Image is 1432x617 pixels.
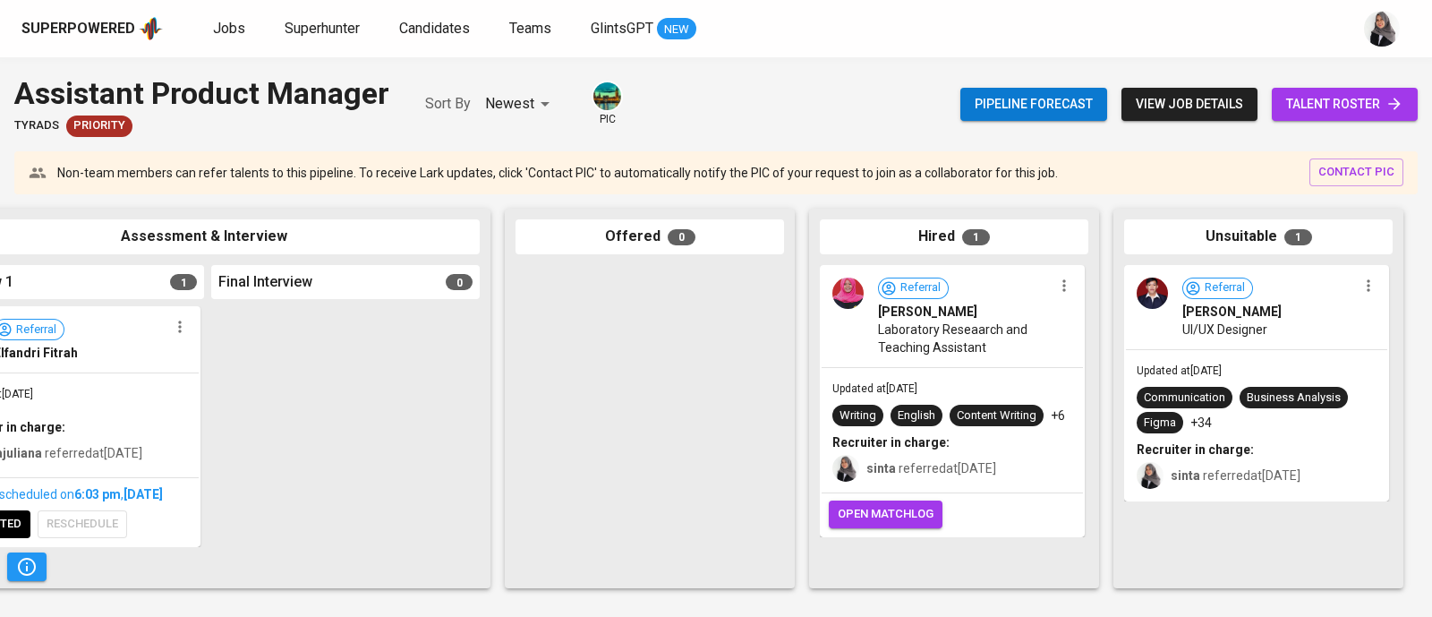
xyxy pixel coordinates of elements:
[218,272,312,293] span: Final Interview
[832,278,864,309] img: ce433b3038eaaa23121d71413f44380d.png
[1137,462,1163,489] img: sinta.windasari@glints.com
[960,88,1107,121] button: Pipeline forecast
[840,407,876,424] div: Writing
[832,435,950,450] b: Recruiter in charge:
[1198,279,1252,296] span: Referral
[285,18,363,40] a: Superhunter
[21,15,163,42] a: Superpoweredapp logo
[1309,159,1403,186] button: contact pic
[14,72,389,116] div: Assistant Product Manager
[1137,278,1168,309] img: 91a3ced43496260c5d3f4ecbc7f237dc.jpg
[866,461,996,476] span: referred at [DATE]
[829,501,942,528] button: open matchlog
[1121,88,1257,121] button: view job details
[1137,364,1222,377] span: Updated at [DATE]
[57,164,1058,182] p: Non-team members can refer talents to this pipeline. To receive Lark updates, click 'Contact PIC'...
[1247,390,1341,407] div: Business Analysis
[957,407,1036,424] div: Content Writing
[285,20,360,37] span: Superhunter
[74,487,121,501] span: 6:03 PM
[213,18,249,40] a: Jobs
[1124,219,1393,254] div: Unsuitable
[878,321,1053,356] span: Laboratory Reseaarch and Teaching Assistant
[668,229,695,245] span: 0
[1144,415,1176,432] div: Figma
[446,274,473,290] span: 0
[866,461,896,476] b: sinta
[1182,321,1267,338] span: UI/UX Designer
[425,93,471,115] p: Sort By
[592,81,623,127] div: pic
[399,18,473,40] a: Candidates
[21,19,135,39] div: Superpowered
[1136,93,1243,116] span: view job details
[1051,407,1065,424] p: +6
[485,88,556,121] div: Newest
[213,20,245,37] span: Jobs
[1137,442,1254,457] b: Recruiter in charge:
[1171,468,1200,483] b: sinta
[832,455,859,482] img: sinta.windasari@glints.com
[1272,88,1418,121] a: talent roster
[509,20,551,37] span: Teams
[898,407,935,424] div: English
[124,487,163,501] span: [DATE]
[509,18,555,40] a: Teams
[1284,229,1312,245] span: 1
[975,93,1093,116] span: Pipeline forecast
[591,20,653,37] span: GlintsGPT
[1144,390,1225,407] div: Communication
[1286,93,1403,116] span: talent roster
[1364,11,1400,47] img: sinta.windasari@glints.com
[1171,468,1300,483] span: referred at [DATE]
[893,279,948,296] span: Referral
[516,219,784,254] div: Offered
[7,553,47,581] button: Pipeline Triggers
[593,82,621,110] img: a5d44b89-0c59-4c54-99d0-a63b29d42bd3.jpg
[1190,414,1212,432] p: +34
[66,116,132,137] div: New Job received from Demand Team
[657,21,696,39] span: NEW
[820,219,1088,254] div: Hired
[591,18,696,40] a: GlintsGPT NEW
[399,20,470,37] span: Candidates
[139,15,163,42] img: app logo
[878,303,977,321] span: [PERSON_NAME]
[9,321,64,338] span: Referral
[485,93,534,115] p: Newest
[1318,162,1394,183] span: contact pic
[962,229,990,245] span: 1
[66,117,132,134] span: Priority
[170,274,197,290] span: 1
[832,382,917,395] span: Updated at [DATE]
[838,504,933,525] span: open matchlog
[14,117,59,134] span: Tyrads
[1182,303,1282,321] span: [PERSON_NAME]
